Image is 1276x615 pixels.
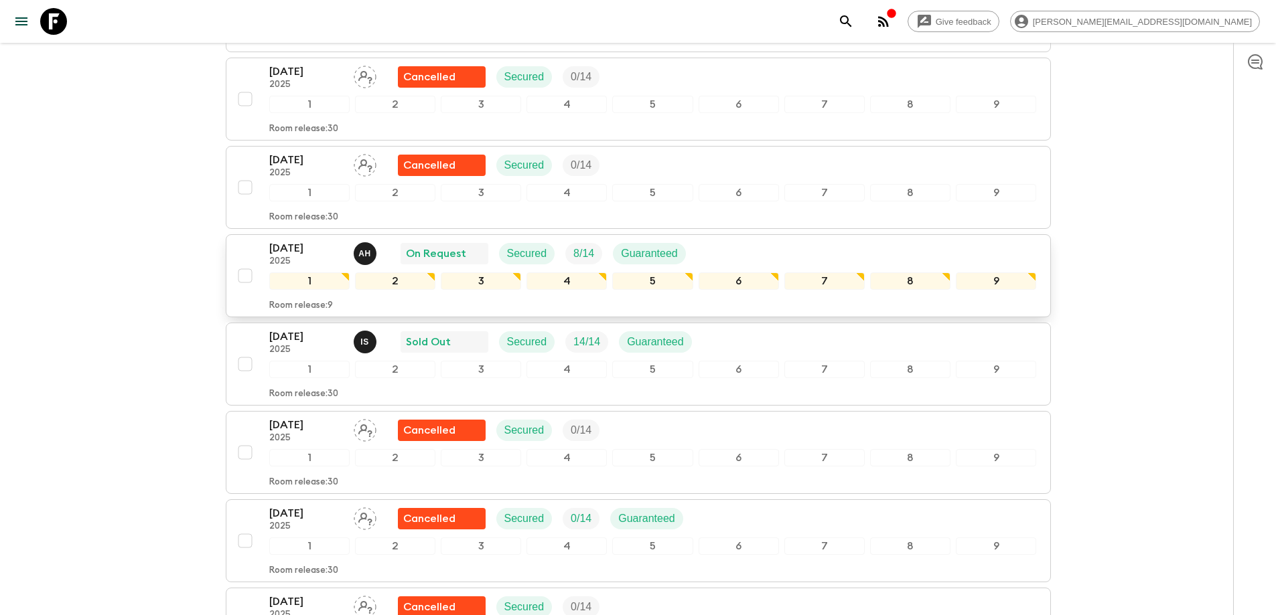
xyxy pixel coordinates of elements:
span: [PERSON_NAME][EMAIL_ADDRESS][DOMAIN_NAME] [1025,17,1259,27]
p: 2025 [269,521,343,532]
div: 8 [870,361,950,378]
span: Ivan Stojanović [354,335,379,345]
p: Secured [504,511,545,527]
span: Assign pack leader [354,70,376,80]
div: Secured [496,155,553,176]
div: Secured [499,331,555,353]
p: 2025 [269,256,343,267]
div: 1 [269,272,350,290]
button: [DATE]2025Assign pack leaderFlash Pack cancellationSecuredTrip Fill123456789Room release:30 [226,146,1051,229]
p: 0 / 14 [571,69,591,85]
div: 7 [784,184,865,201]
button: IS [354,331,379,353]
p: Room release: 30 [269,389,338,400]
p: 2025 [269,80,343,90]
a: Give feedback [908,11,999,32]
div: 2 [355,537,435,555]
div: 1 [269,96,350,113]
div: 6 [699,184,779,201]
div: 9 [956,96,1036,113]
div: 1 [269,449,350,466]
p: Room release: 30 [269,212,338,223]
div: 9 [956,537,1036,555]
span: Assign pack leader [354,423,376,434]
div: 4 [526,449,607,466]
p: Guaranteed [627,334,684,350]
button: [DATE]2025Assign pack leaderFlash Pack cancellationSecuredTrip FillGuaranteed123456789Room releas... [226,499,1051,582]
p: Cancelled [403,511,455,527]
p: Guaranteed [618,511,675,527]
p: 14 / 14 [573,334,600,350]
span: Assign pack leader [354,600,376,610]
button: [DATE]2025Ivan StojanovićSold OutSecuredTrip FillGuaranteed123456789Room release:30 [226,323,1051,406]
p: Secured [507,334,547,350]
div: 2 [355,449,435,466]
p: Guaranteed [621,246,678,262]
div: 9 [956,184,1036,201]
div: Secured [496,508,553,529]
div: 2 [355,96,435,113]
p: 0 / 14 [571,599,591,615]
span: Alenka Hriberšek [354,246,379,257]
p: 2025 [269,433,343,444]
div: Trip Fill [565,243,602,264]
div: 1 [269,537,350,555]
div: 3 [441,361,521,378]
p: [DATE] [269,240,343,256]
div: 7 [784,361,865,378]
span: Give feedback [928,17,999,27]
div: [PERSON_NAME][EMAIL_ADDRESS][DOMAIN_NAME] [1010,11,1260,32]
div: Secured [496,420,553,441]
p: Cancelled [403,422,455,438]
p: Cancelled [403,69,455,85]
button: search adventures [833,8,859,35]
div: 2 [355,272,435,290]
div: 3 [441,184,521,201]
div: 5 [612,449,693,466]
div: 4 [526,361,607,378]
p: Room release: 30 [269,565,338,576]
div: 3 [441,272,521,290]
span: Assign pack leader [354,158,376,169]
div: 6 [699,361,779,378]
p: Secured [507,246,547,262]
span: Assign pack leader [354,511,376,522]
div: 8 [870,184,950,201]
p: Room release: 30 [269,477,338,488]
div: 3 [441,449,521,466]
p: 8 / 14 [573,246,594,262]
button: [DATE]2025Assign pack leaderFlash Pack cancellationSecuredTrip Fill123456789Room release:30 [226,411,1051,494]
p: 0 / 14 [571,511,591,527]
p: Secured [504,599,545,615]
div: 3 [441,537,521,555]
p: [DATE] [269,329,343,345]
div: 6 [699,272,779,290]
p: 0 / 14 [571,422,591,438]
p: [DATE] [269,417,343,433]
div: 5 [612,96,693,113]
div: 6 [699,449,779,466]
div: 9 [956,272,1036,290]
div: 5 [612,361,693,378]
div: 8 [870,537,950,555]
div: 8 [870,96,950,113]
div: 5 [612,184,693,201]
div: Trip Fill [563,508,599,529]
div: 5 [612,272,693,290]
div: 7 [784,449,865,466]
div: 8 [870,449,950,466]
p: A H [358,248,371,259]
button: menu [8,8,35,35]
p: 2025 [269,168,343,179]
div: 7 [784,272,865,290]
div: 4 [526,272,607,290]
div: Trip Fill [565,331,608,353]
button: [DATE]2025Assign pack leaderFlash Pack cancellationSecuredTrip Fill123456789Room release:30 [226,58,1051,141]
div: 4 [526,96,607,113]
p: [DATE] [269,505,343,521]
p: [DATE] [269,152,343,168]
div: 9 [956,449,1036,466]
p: [DATE] [269,64,343,80]
p: [DATE] [269,594,343,610]
p: Room release: 9 [269,300,333,311]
